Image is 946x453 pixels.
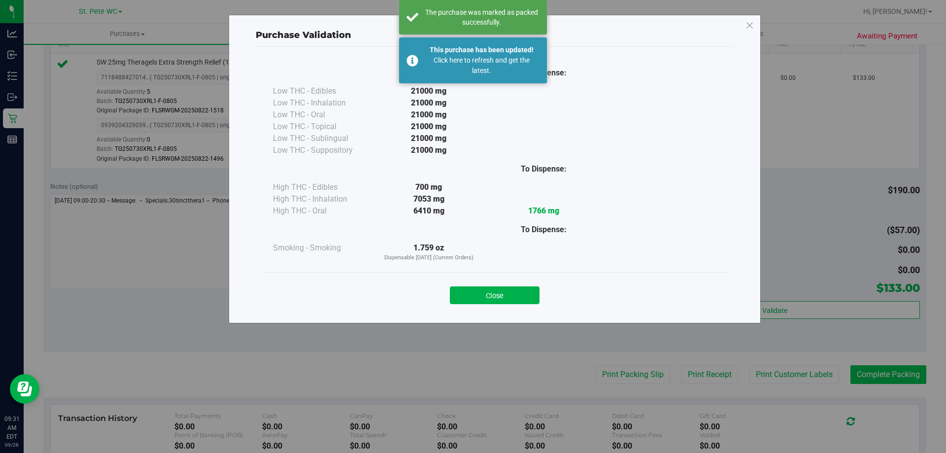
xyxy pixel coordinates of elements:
div: The purchase was marked as packed successfully. [424,7,540,27]
div: Low THC - Sublingual [273,133,372,144]
div: 1.759 oz [372,242,486,262]
div: This purchase has been updated! [424,45,540,55]
div: Click here to refresh and get the latest. [424,55,540,76]
div: 21000 mg [372,109,486,121]
strong: 1766 mg [528,206,559,215]
div: Low THC - Oral [273,109,372,121]
div: Low THC - Topical [273,121,372,133]
div: To Dispense: [486,224,601,236]
p: Dispensable [DATE] (Current Orders) [372,254,486,262]
div: Low THC - Suppository [273,144,372,156]
div: Smoking - Smoking [273,242,372,254]
span: Purchase Validation [256,30,351,40]
div: 21000 mg [372,121,486,133]
button: Close [450,286,540,304]
div: High THC - Oral [273,205,372,217]
div: 700 mg [372,181,486,193]
div: Low THC - Edibles [273,85,372,97]
div: High THC - Edibles [273,181,372,193]
iframe: Resource center [10,374,39,404]
div: 21000 mg [372,144,486,156]
div: 7053 mg [372,193,486,205]
div: To Dispense: [486,163,601,175]
div: Low THC - Inhalation [273,97,372,109]
div: 21000 mg [372,133,486,144]
div: 21000 mg [372,97,486,109]
div: 6410 mg [372,205,486,217]
div: High THC - Inhalation [273,193,372,205]
div: 21000 mg [372,85,486,97]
